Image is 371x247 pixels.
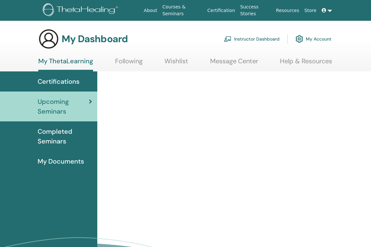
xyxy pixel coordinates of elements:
[295,32,331,46] a: My Account
[224,36,232,42] img: chalkboard-teacher.svg
[205,5,237,17] a: Certification
[38,57,93,71] a: My ThetaLearning
[115,57,143,70] a: Following
[141,5,160,17] a: About
[302,5,319,17] a: Store
[38,77,79,86] span: Certifications
[62,33,128,45] h3: My Dashboard
[280,57,332,70] a: Help & Resources
[160,1,205,20] a: Courses & Seminars
[273,5,302,17] a: Resources
[224,32,280,46] a: Instructor Dashboard
[164,57,188,70] a: Wishlist
[38,156,84,166] span: My Documents
[43,3,120,18] img: logo.png
[238,1,273,20] a: Success Stories
[295,33,303,44] img: cog.svg
[38,97,89,116] span: Upcoming Seminars
[210,57,258,70] a: Message Center
[38,127,92,146] span: Completed Seminars
[38,29,59,49] img: generic-user-icon.jpg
